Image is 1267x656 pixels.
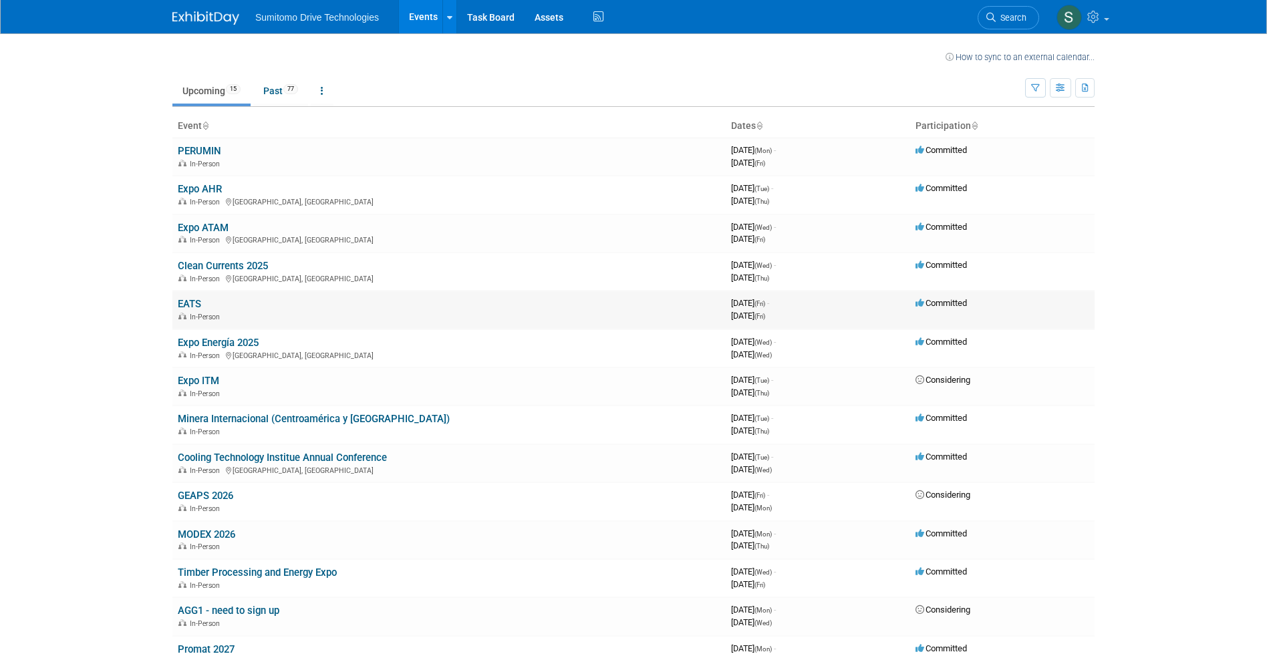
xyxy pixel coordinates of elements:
div: [GEOGRAPHIC_DATA], [GEOGRAPHIC_DATA] [178,349,720,360]
span: [DATE] [731,617,772,627]
th: Participation [910,115,1095,138]
span: (Tue) [754,415,769,422]
span: (Wed) [754,262,772,269]
a: Sort by Event Name [202,120,208,131]
span: [DATE] [731,528,776,538]
span: Committed [916,183,967,193]
a: Expo ITM [178,375,219,387]
span: Committed [916,643,967,653]
span: [DATE] [731,337,776,347]
span: In-Person [190,504,224,513]
div: [GEOGRAPHIC_DATA], [GEOGRAPHIC_DATA] [178,196,720,206]
span: [DATE] [731,260,776,270]
span: 15 [226,84,241,94]
img: ExhibitDay [172,11,239,25]
span: - [771,452,773,462]
a: Past77 [253,78,308,104]
img: In-Person Event [178,198,186,204]
a: Minera Internacional (Centroamérica y [GEOGRAPHIC_DATA]) [178,413,450,425]
th: Event [172,115,726,138]
a: Expo AHR [178,183,222,195]
img: In-Person Event [178,351,186,358]
span: (Mon) [754,530,772,538]
span: - [774,260,776,270]
img: In-Person Event [178,581,186,588]
span: (Fri) [754,581,765,589]
span: [DATE] [731,540,769,550]
span: In-Person [190,275,224,283]
img: In-Person Event [178,619,186,626]
span: Sumitomo Drive Technologies [255,12,379,23]
span: (Wed) [754,619,772,627]
span: [DATE] [731,158,765,168]
img: In-Person Event [178,428,186,434]
span: [DATE] [731,490,769,500]
img: In-Person Event [178,236,186,242]
a: Sort by Participation Type [971,120,978,131]
span: [DATE] [731,387,769,397]
img: Sharifa Macias [1057,5,1082,30]
div: [GEOGRAPHIC_DATA], [GEOGRAPHIC_DATA] [178,464,720,475]
span: (Mon) [754,504,772,512]
img: In-Person Event [178,160,186,166]
span: Committed [916,145,967,155]
div: [GEOGRAPHIC_DATA], [GEOGRAPHIC_DATA] [178,234,720,244]
span: In-Person [190,428,224,436]
span: In-Person [190,351,224,360]
span: (Wed) [754,339,772,346]
img: In-Person Event [178,542,186,549]
span: - [774,528,776,538]
span: (Thu) [754,389,769,397]
span: [DATE] [731,502,772,512]
span: (Mon) [754,607,772,614]
a: MODEX 2026 [178,528,235,540]
span: [DATE] [731,273,769,283]
span: In-Person [190,313,224,321]
span: In-Person [190,389,224,398]
span: Search [996,13,1026,23]
span: (Tue) [754,454,769,461]
span: (Wed) [754,466,772,474]
span: - [774,222,776,232]
span: [DATE] [731,234,765,244]
span: - [771,183,773,193]
span: - [767,490,769,500]
span: (Mon) [754,147,772,154]
span: In-Person [190,198,224,206]
span: Committed [916,260,967,270]
span: [DATE] [731,413,773,423]
a: Cooling Technology Institue Annual Conference [178,452,387,464]
span: In-Person [190,160,224,168]
div: [GEOGRAPHIC_DATA], [GEOGRAPHIC_DATA] [178,273,720,283]
a: Expo ATAM [178,222,229,234]
span: - [774,605,776,615]
span: Committed [916,337,967,347]
a: Promat 2027 [178,643,235,655]
img: In-Person Event [178,466,186,473]
span: Committed [916,528,967,538]
span: (Fri) [754,492,765,499]
span: In-Person [190,236,224,244]
span: - [771,413,773,423]
span: Committed [916,298,967,308]
span: [DATE] [731,222,776,232]
img: In-Person Event [178,389,186,396]
span: (Thu) [754,542,769,550]
span: (Tue) [754,185,769,192]
span: In-Person [190,542,224,551]
a: Search [978,6,1039,29]
span: [DATE] [731,145,776,155]
a: Upcoming15 [172,78,251,104]
span: [DATE] [731,311,765,321]
img: In-Person Event [178,275,186,281]
span: Committed [916,566,967,577]
span: Considering [916,375,970,385]
span: - [774,145,776,155]
span: [DATE] [731,579,765,589]
span: (Wed) [754,568,772,576]
span: [DATE] [731,643,776,653]
span: Committed [916,452,967,462]
span: [DATE] [731,605,776,615]
span: Committed [916,222,967,232]
span: In-Person [190,466,224,475]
